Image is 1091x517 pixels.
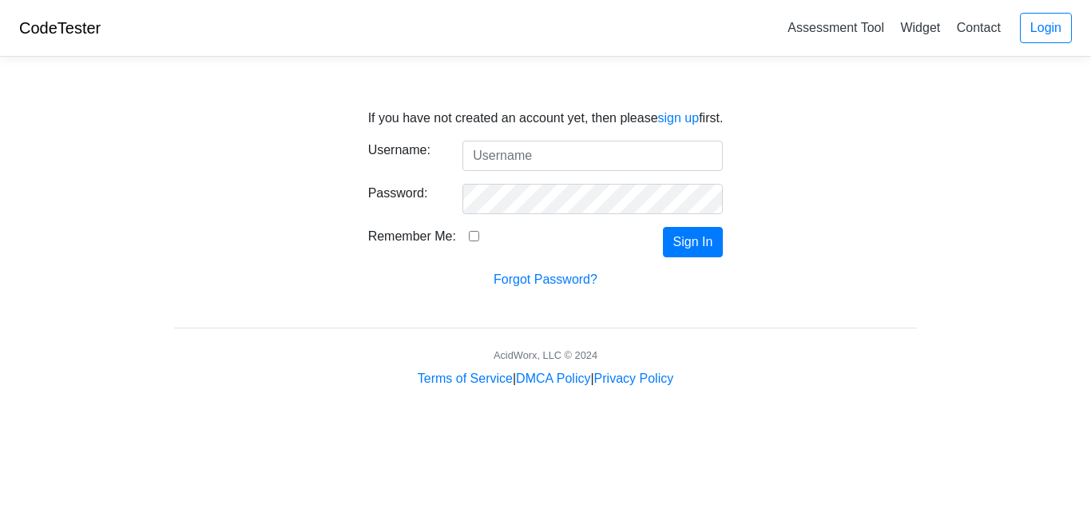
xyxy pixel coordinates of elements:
div: | | [418,369,673,388]
div: AcidWorx, LLC © 2024 [494,348,597,363]
a: Login [1020,13,1072,43]
a: Privacy Policy [594,372,674,385]
a: Terms of Service [418,372,513,385]
a: Widget [894,14,946,41]
p: If you have not created an account yet, then please first. [368,109,724,128]
a: DMCA Policy [516,372,590,385]
a: Forgot Password? [494,272,597,286]
button: Sign In [663,227,724,257]
label: Username: [356,141,451,165]
a: Assessment Tool [781,14,891,41]
label: Password: [356,184,451,208]
a: CodeTester [19,19,101,37]
input: Username [462,141,723,171]
a: sign up [658,111,700,125]
label: Remember Me: [368,227,456,246]
a: Contact [950,14,1007,41]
